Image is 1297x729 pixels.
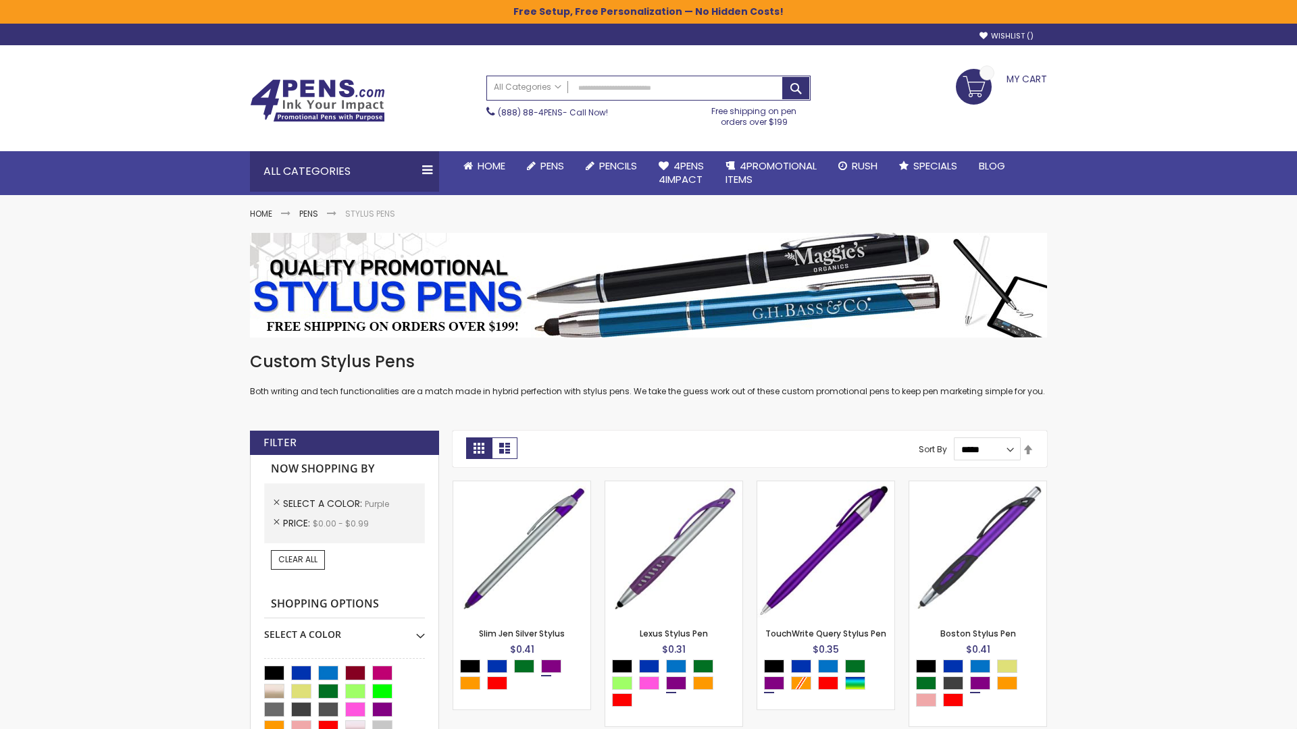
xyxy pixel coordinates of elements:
[970,676,990,690] div: Purple
[250,351,1047,373] h1: Custom Stylus Pens
[640,628,708,639] a: Lexus Stylus Pen
[916,659,936,673] div: Black
[460,659,590,693] div: Select A Color
[693,676,713,690] div: Orange
[498,107,608,118] span: - Call Now!
[966,643,990,656] span: $0.41
[919,443,947,455] label: Sort By
[757,481,894,618] img: TouchWrite Query Stylus Pen-Purple
[250,351,1047,398] div: Both writing and tech functionalities are a match made in hybrid perfection with stylus pens. We ...
[250,79,385,122] img: 4Pens Custom Pens and Promotional Products
[460,659,480,673] div: Black
[345,208,395,219] strong: Stylus Pens
[612,659,632,673] div: Black
[575,151,648,181] a: Pencils
[715,151,828,195] a: 4PROMOTIONALITEMS
[283,516,313,530] span: Price
[494,82,561,92] span: All Categories
[264,455,425,483] strong: Now Shopping by
[612,659,742,710] div: Select A Color
[818,659,838,673] div: Blue Light
[541,659,561,673] div: Purple
[968,151,1016,181] a: Blog
[726,159,817,186] span: 4PROMOTIONAL ITEMS
[940,628,1016,639] a: Boston Stylus Pen
[648,151,715,195] a: 4Pens4impact
[299,208,318,219] a: Pens
[980,31,1034,41] a: Wishlist
[997,659,1017,673] div: Gold
[943,659,963,673] div: Blue
[263,435,297,450] strong: Filter
[639,659,659,673] div: Blue
[514,659,534,673] div: Green
[250,233,1047,337] img: Stylus Pens
[453,481,590,618] img: Slim Jen Silver Stylus-Purple
[487,676,507,690] div: Red
[365,498,389,510] span: Purple
[997,676,1017,690] div: Orange
[662,643,686,656] span: $0.31
[250,151,439,192] div: All Categories
[479,628,565,639] a: Slim Jen Silver Stylus
[979,159,1005,173] span: Blog
[916,659,1046,710] div: Select A Color
[888,151,968,181] a: Specials
[639,676,659,690] div: Pink
[605,481,742,618] img: Lexus Stylus Pen-Purple
[498,107,563,118] a: (888) 88-4PENS
[845,659,865,673] div: Green
[909,481,1046,618] img: Boston Stylus Pen-Purple
[813,643,839,656] span: $0.35
[313,518,369,529] span: $0.00 - $0.99
[271,550,325,569] a: Clear All
[693,659,713,673] div: Green
[852,159,878,173] span: Rush
[970,659,990,673] div: Blue Light
[818,676,838,690] div: Red
[599,159,637,173] span: Pencils
[943,693,963,707] div: Red
[764,676,784,690] div: Purple
[250,208,272,219] a: Home
[764,659,894,693] div: Select A Color
[487,659,507,673] div: Blue
[478,159,505,173] span: Home
[909,481,1046,492] a: Boston Stylus Pen-Purple
[845,676,865,690] div: Assorted
[612,693,632,707] div: Red
[283,497,365,510] span: Select A Color
[453,481,590,492] a: Slim Jen Silver Stylus-Purple
[828,151,888,181] a: Rush
[466,437,492,459] strong: Grid
[764,659,784,673] div: Black
[264,618,425,641] div: Select A Color
[460,676,480,690] div: Orange
[698,101,811,128] div: Free shipping on pen orders over $199
[666,676,686,690] div: Purple
[659,159,704,186] span: 4Pens 4impact
[453,151,516,181] a: Home
[540,159,564,173] span: Pens
[605,481,742,492] a: Lexus Stylus Pen-Purple
[278,553,317,565] span: Clear All
[612,676,632,690] div: Green Light
[916,676,936,690] div: Green
[757,481,894,492] a: TouchWrite Query Stylus Pen-Purple
[510,643,534,656] span: $0.41
[943,676,963,690] div: Grey Charcoal
[516,151,575,181] a: Pens
[765,628,886,639] a: TouchWrite Query Stylus Pen
[666,659,686,673] div: Blue Light
[487,76,568,99] a: All Categories
[913,159,957,173] span: Specials
[791,659,811,673] div: Blue
[264,590,425,619] strong: Shopping Options
[916,693,936,707] div: Rose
